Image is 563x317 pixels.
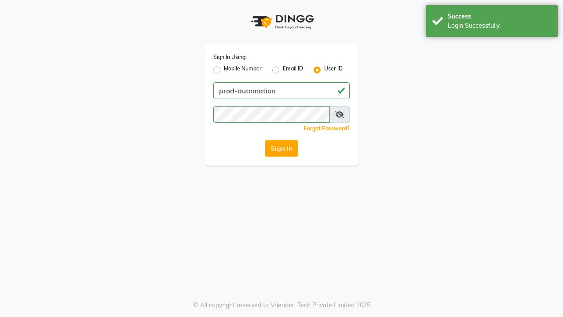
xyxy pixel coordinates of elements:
[324,65,343,75] label: User ID
[246,9,317,35] img: logo1.svg
[213,106,330,123] input: Username
[213,82,350,99] input: Username
[448,12,551,21] div: Success
[213,53,247,61] label: Sign In Using:
[304,125,350,132] a: Forgot Password?
[283,65,303,75] label: Email ID
[224,65,262,75] label: Mobile Number
[265,140,298,157] button: Sign In
[448,21,551,30] div: Login Successfully.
